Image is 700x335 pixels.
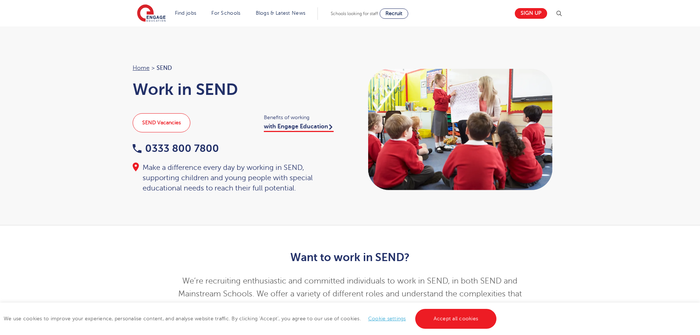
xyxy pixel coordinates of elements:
a: SEND Vacancies [133,113,190,132]
a: Accept all cookies [415,309,497,329]
span: Schools looking for staff [331,11,378,16]
a: Recruit [380,8,408,19]
span: Benefits of working [264,113,343,122]
span: We use cookies to improve your experience, personalise content, and analyse website traffic. By c... [4,316,498,321]
h2: Want to work in SEND? [170,251,530,264]
a: Blogs & Latest News [256,10,306,16]
nav: breadcrumb [133,63,343,73]
img: Engage Education [137,4,166,23]
a: Cookie settings [368,316,406,321]
span: Recruit [385,11,402,16]
a: with Engage Education [264,123,334,132]
a: Home [133,65,150,71]
a: Find jobs [175,10,197,16]
span: > [151,65,155,71]
a: Sign up [515,8,547,19]
div: Make a difference every day by working in SEND, supporting children and young people with special... [133,163,343,193]
span: SEND [157,63,172,73]
a: 0333 800 7800 [133,143,219,154]
a: For Schools [211,10,240,16]
h1: Work in SEND [133,80,343,99]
